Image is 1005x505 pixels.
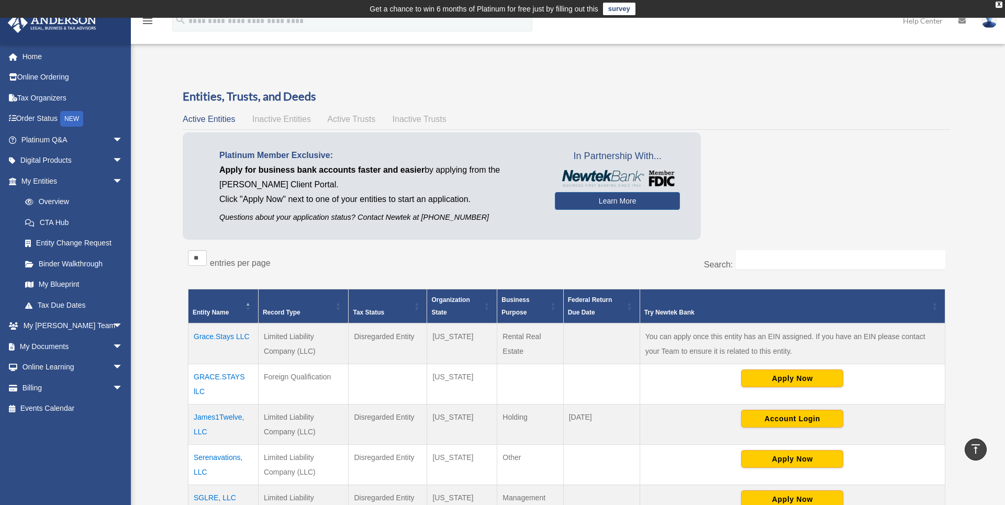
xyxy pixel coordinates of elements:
[349,404,427,444] td: Disregarded Entity
[15,212,133,233] a: CTA Hub
[15,274,133,295] a: My Blueprint
[183,88,951,105] h3: Entities, Trusts, and Deeds
[60,111,83,127] div: NEW
[427,444,497,485] td: [US_STATE]
[427,323,497,364] td: [US_STATE]
[969,443,982,455] i: vertical_align_top
[497,289,563,323] th: Business Purpose: Activate to sort
[603,3,635,15] a: survey
[113,357,133,378] span: arrow_drop_down
[219,211,539,224] p: Questions about your application status? Contact Newtek at [PHONE_NUMBER]
[644,306,929,319] div: Try Newtek Bank
[188,364,259,404] td: GRACE.STAYS lLC
[258,323,349,364] td: Limited Liability Company (LLC)
[497,404,563,444] td: Holding
[141,18,154,27] a: menu
[349,289,427,323] th: Tax Status: Activate to sort
[113,336,133,357] span: arrow_drop_down
[113,377,133,399] span: arrow_drop_down
[5,13,99,33] img: Anderson Advisors Platinum Portal
[741,410,843,428] button: Account Login
[7,377,139,398] a: Billingarrow_drop_down
[219,165,425,174] span: Apply for business bank accounts faster and easier
[258,289,349,323] th: Record Type: Activate to sort
[7,316,139,336] a: My [PERSON_NAME] Teamarrow_drop_down
[741,450,843,468] button: Apply Now
[113,316,133,337] span: arrow_drop_down
[563,289,640,323] th: Federal Return Due Date: Activate to sort
[349,444,427,485] td: Disregarded Entity
[328,115,376,124] span: Active Trusts
[7,87,139,108] a: Tax Organizers
[393,115,446,124] span: Inactive Trusts
[258,404,349,444] td: Limited Liability Company (LLC)
[427,364,497,404] td: [US_STATE]
[555,148,680,165] span: In Partnership With...
[353,309,384,316] span: Tax Status
[501,296,529,316] span: Business Purpose
[7,336,139,357] a: My Documentsarrow_drop_down
[188,404,259,444] td: James1Twelve, LLC
[427,289,497,323] th: Organization State: Activate to sort
[370,3,598,15] div: Get a chance to win 6 months of Platinum for free just by filling out this
[7,398,139,419] a: Events Calendar
[981,13,997,28] img: User Pic
[741,369,843,387] button: Apply Now
[188,323,259,364] td: Grace.Stays LLC
[183,115,235,124] span: Active Entities
[965,439,987,461] a: vertical_align_top
[258,444,349,485] td: Limited Liability Company (LLC)
[497,323,563,364] td: Rental Real Estate
[113,129,133,151] span: arrow_drop_down
[113,150,133,172] span: arrow_drop_down
[113,171,133,192] span: arrow_drop_down
[263,309,300,316] span: Record Type
[7,46,139,67] a: Home
[252,115,311,124] span: Inactive Entities
[555,192,680,210] a: Learn More
[219,148,539,163] p: Platinum Member Exclusive:
[431,296,470,316] span: Organization State
[193,309,229,316] span: Entity Name
[640,289,945,323] th: Try Newtek Bank : Activate to sort
[15,295,133,316] a: Tax Due Dates
[497,444,563,485] td: Other
[188,289,259,323] th: Entity Name: Activate to invert sorting
[175,14,186,26] i: search
[7,108,139,130] a: Order StatusNEW
[15,253,133,274] a: Binder Walkthrough
[188,444,259,485] td: Serenavations, LLC
[427,404,497,444] td: [US_STATE]
[15,233,133,254] a: Entity Change Request
[15,192,128,212] a: Overview
[7,67,139,88] a: Online Ordering
[7,129,139,150] a: Platinum Q&Aarrow_drop_down
[219,163,539,192] p: by applying from the [PERSON_NAME] Client Portal.
[7,150,139,171] a: Digital Productsarrow_drop_down
[568,296,612,316] span: Federal Return Due Date
[560,170,675,187] img: NewtekBankLogoSM.png
[741,414,843,422] a: Account Login
[258,364,349,404] td: Foreign Qualification
[640,323,945,364] td: You can apply once this entity has an EIN assigned. If you have an EIN please contact your Team t...
[563,404,640,444] td: [DATE]
[219,192,539,207] p: Click "Apply Now" next to one of your entities to start an application.
[704,260,733,269] label: Search:
[7,357,139,378] a: Online Learningarrow_drop_down
[7,171,133,192] a: My Entitiesarrow_drop_down
[141,15,154,27] i: menu
[349,323,427,364] td: Disregarded Entity
[996,2,1002,8] div: close
[210,259,271,267] label: entries per page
